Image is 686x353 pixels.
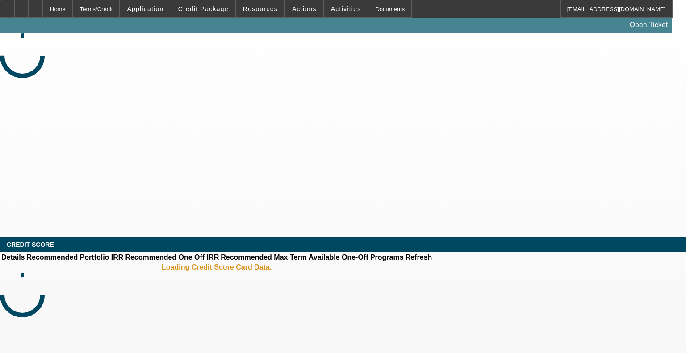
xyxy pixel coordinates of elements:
b: Loading Credit Score Card Data. [162,263,272,271]
th: Recommended One Off IRR [125,253,219,262]
th: Details [1,253,25,262]
span: Credit Package [178,5,229,12]
button: Actions [285,0,323,17]
span: Resources [243,5,278,12]
th: Available One-Off Programs [308,253,404,262]
button: Resources [236,0,284,17]
span: Actions [292,5,317,12]
a: Open Ticket [626,17,671,33]
span: Application [127,5,163,12]
th: Recommended Portfolio IRR [26,253,124,262]
button: Credit Package [171,0,235,17]
span: Activities [331,5,361,12]
button: Activities [324,0,368,17]
button: Application [120,0,170,17]
th: Recommended Max Term [220,253,307,262]
span: CREDIT SCORE [7,241,54,248]
th: Refresh [405,253,433,262]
